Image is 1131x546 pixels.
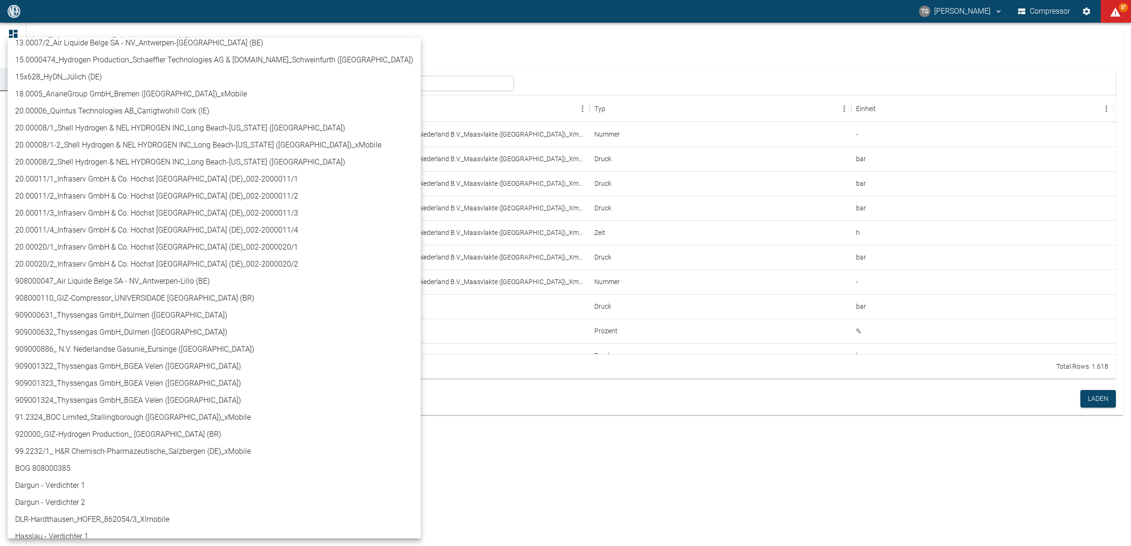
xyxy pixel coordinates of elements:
li: 908000110_GIZ-Compressor_UNIVERSIDADE [GEOGRAPHIC_DATA] (BR) [8,290,421,307]
li: 909001322_Thyssengas GmbH_BGEA Velen ([GEOGRAPHIC_DATA]) [8,358,421,375]
li: 20.00006_Quintus Technologies AB_Carrigtwohill Cork (IE) [8,103,421,120]
li: 18.0005_ArianeGroup GmbH_Bremen ([GEOGRAPHIC_DATA])_xMobile [8,86,421,103]
li: 909000632_Thyssengas GmbH_Dülmen ([GEOGRAPHIC_DATA]) [8,324,421,341]
li: 91.2324_BOC Limited_Stallingborough ([GEOGRAPHIC_DATA])_xMobile [8,409,421,426]
li: 20.00008/1_Shell Hydrogen & NEL HYDROGEN INC_Long Beach-[US_STATE] ([GEOGRAPHIC_DATA]) [8,120,421,137]
li: 908000047_Air Liquide Belge SA - NV_Antwerpen-Lillo (BE) [8,273,421,290]
li: 20.00020/2_Infraserv GmbH & Co. Höchst [GEOGRAPHIC_DATA] (DE)_002-2000020/2 [8,256,421,273]
li: DLR-Hardthausen_HOFER_862054/3_XImobile [8,511,421,528]
li: 20.00008/2_Shell Hydrogen & NEL HYDROGEN INC_Long Beach-[US_STATE] ([GEOGRAPHIC_DATA]) [8,154,421,171]
li: 20.00011/2_Infraserv GmbH & Co. Höchst [GEOGRAPHIC_DATA] (DE)_002-2000011/2 [8,188,421,205]
li: 909000631_Thyssengas GmbH_Dülmen ([GEOGRAPHIC_DATA]) [8,307,421,324]
li: 909001323_Thyssengas GmbH_BGEA Velen ([GEOGRAPHIC_DATA]) [8,375,421,392]
li: 20.00011/1_Infraserv GmbH & Co. Höchst [GEOGRAPHIC_DATA] (DE)_002-2000011/1 [8,171,421,188]
li: Dargun - Verdichter 1 [8,477,421,494]
li: 15x628_HyDN_Jülich (DE) [8,69,421,86]
li: Hasslau - Verdichter 1 [8,528,421,545]
li: 20.00020/1_Infraserv GmbH & Co. Höchst [GEOGRAPHIC_DATA] (DE)_002-2000020/1 [8,239,421,256]
li: 20.00011/3_Infraserv GmbH & Co. Höchst [GEOGRAPHIC_DATA] (DE)_002-2000011/3 [8,205,421,222]
li: 909000886_ N.V. Nederlandse Gasunie_Eursinge ([GEOGRAPHIC_DATA]) [8,341,421,358]
li: 920000_GIZ-Hydrogen Production_ [GEOGRAPHIC_DATA] (BR) [8,426,421,443]
li: 20.00011/4_Infraserv GmbH & Co. Höchst [GEOGRAPHIC_DATA] (DE)_002-2000011/4 [8,222,421,239]
li: BOG 808000385 [8,460,421,477]
li: 13.0007/2_Air Liquide Belge SA - NV_Antwerpen-[GEOGRAPHIC_DATA] (BE) [8,35,421,52]
li: 20.00008/1-2_Shell Hydrogen & NEL HYDROGEN INC_Long Beach-[US_STATE] ([GEOGRAPHIC_DATA])_xMobile [8,137,421,154]
li: 909001324_Thyssengas GmbH_BGEA Velen ([GEOGRAPHIC_DATA]) [8,392,421,409]
li: 99.2232/1_ H&R Chemisch-Pharmazeutische_Salzbergen (DE)_xMobile [8,443,421,460]
li: 15.0000474_Hydrogen Production_Schaeffler Technologies AG & [DOMAIN_NAME]_Schweinfurth ([GEOGRAPH... [8,52,421,69]
li: Dargun - Verdichter 2 [8,494,421,511]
